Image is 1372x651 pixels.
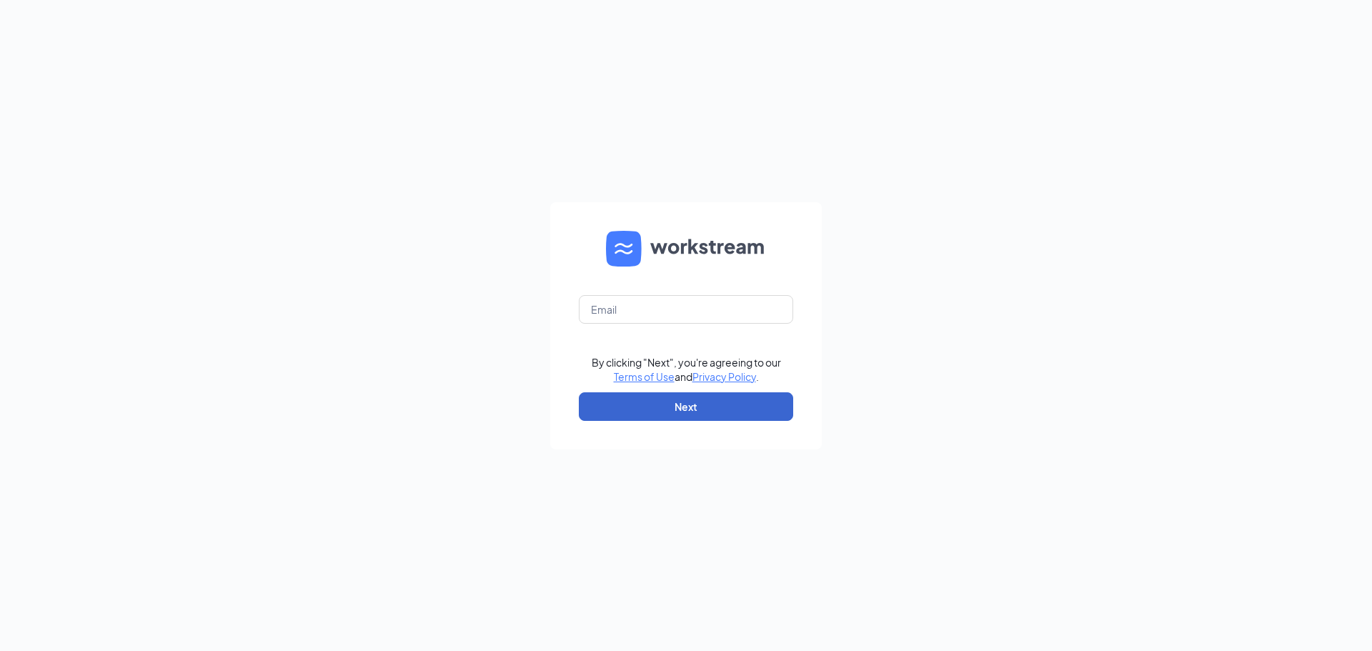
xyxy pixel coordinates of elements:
[579,392,793,421] button: Next
[606,231,766,267] img: WS logo and Workstream text
[692,370,756,383] a: Privacy Policy
[592,355,781,384] div: By clicking "Next", you're agreeing to our and .
[614,370,675,383] a: Terms of Use
[579,295,793,324] input: Email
